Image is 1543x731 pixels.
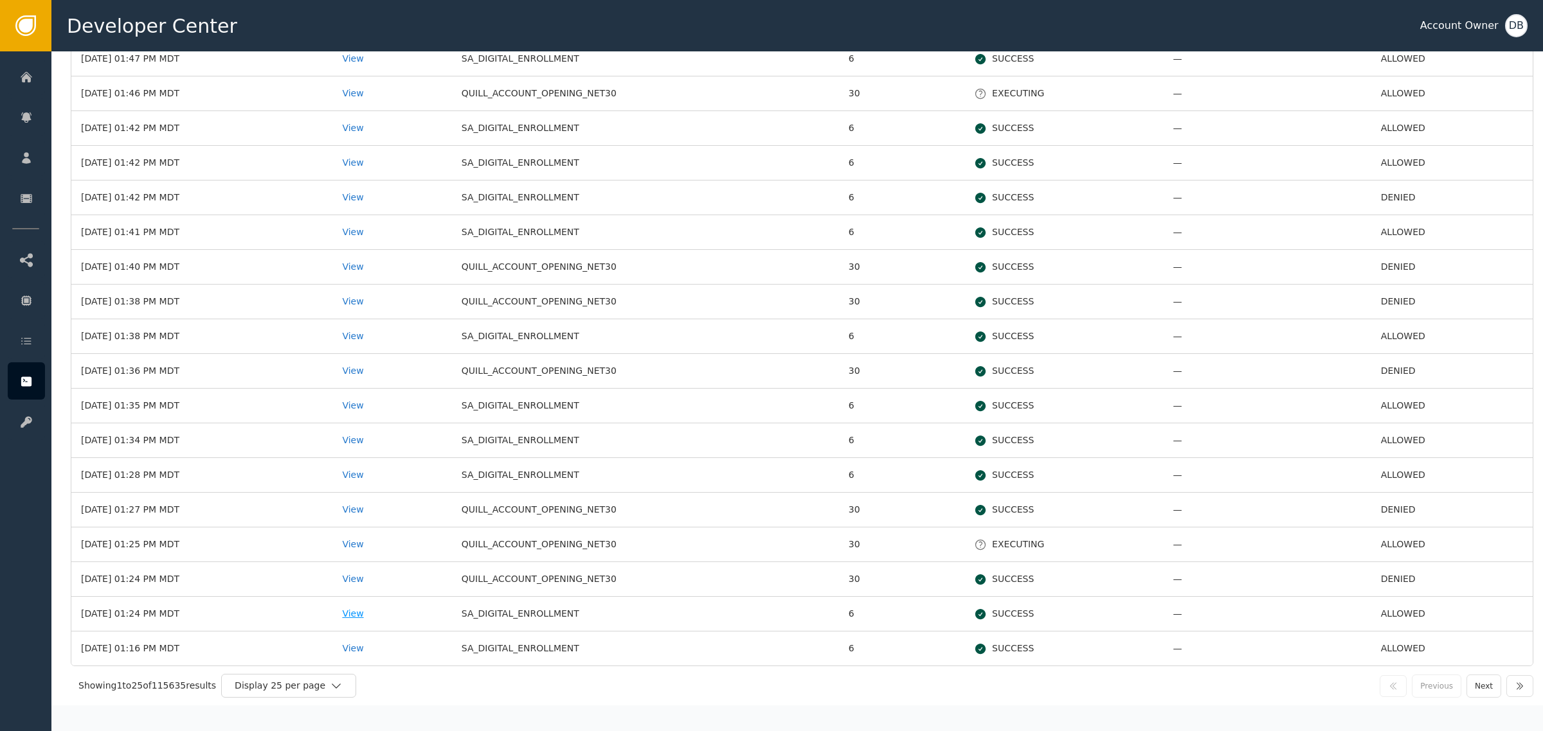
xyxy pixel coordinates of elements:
td: [DATE] 01:41 PM MDT [71,215,332,250]
td: DENIED [1371,181,1533,215]
td: DENIED [1371,493,1533,527]
td: [DATE] 01:34 PM MDT [71,423,332,458]
td: 30 [839,285,964,319]
td: SA_DIGITAL_ENROLLMENT [452,458,839,493]
td: [DATE] 01:47 PM MDT [71,42,332,76]
div: SUCCESS [974,330,1153,343]
div: View [342,364,442,378]
div: View [342,260,442,274]
td: — [1163,631,1371,665]
td: 30 [839,250,964,285]
td: SA_DIGITAL_ENROLLMENT [452,181,839,215]
div: SUCCESS [974,121,1153,135]
div: EXECUTING [974,87,1153,100]
div: SUCCESS [974,364,1153,378]
div: View [342,121,442,135]
div: SUCCESS [974,52,1153,66]
td: SA_DIGITAL_ENROLLMENT [452,597,839,631]
td: SA_DIGITAL_ENROLLMENT [452,42,839,76]
div: View [342,607,442,621]
td: 6 [839,597,964,631]
td: — [1163,493,1371,527]
td: 6 [839,111,964,146]
div: SUCCESS [974,295,1153,308]
td: [DATE] 01:35 PM MDT [71,389,332,423]
div: SUCCESS [974,156,1153,170]
td: — [1163,597,1371,631]
td: ALLOWED [1371,597,1533,631]
td: DENIED [1371,354,1533,389]
td: SA_DIGITAL_ENROLLMENT [452,389,839,423]
div: SUCCESS [974,225,1153,239]
div: View [342,434,442,447]
td: ALLOWED [1371,76,1533,111]
td: ALLOWED [1371,111,1533,146]
td: [DATE] 01:36 PM MDT [71,354,332,389]
td: [DATE] 01:42 PM MDT [71,146,332,181]
div: SUCCESS [974,260,1153,274]
td: ALLOWED [1371,42,1533,76]
div: Account Owner [1420,18,1499,33]
td: QUILL_ACCOUNT_OPENING_NET30 [452,76,839,111]
div: View [342,503,442,516]
td: DENIED [1371,285,1533,319]
td: — [1163,458,1371,493]
td: — [1163,527,1371,562]
div: SUCCESS [974,468,1153,482]
div: DB [1505,14,1528,37]
div: View [342,330,442,343]
td: QUILL_ACCOUNT_OPENING_NET30 [452,493,839,527]
div: View [342,156,442,170]
div: View [342,191,442,204]
div: View [342,642,442,655]
td: QUILL_ACCOUNT_OPENING_NET30 [452,562,839,597]
div: View [342,87,442,100]
td: — [1163,146,1371,181]
td: 6 [839,42,964,76]
div: SUCCESS [974,642,1153,655]
div: SUCCESS [974,399,1153,412]
td: 6 [839,319,964,354]
td: DENIED [1371,562,1533,597]
td: — [1163,215,1371,250]
div: View [342,52,442,66]
td: 30 [839,527,964,562]
td: [DATE] 01:42 PM MDT [71,111,332,146]
div: View [342,538,442,551]
td: [DATE] 01:24 PM MDT [71,597,332,631]
div: SUCCESS [974,191,1153,204]
button: Next [1466,674,1501,698]
div: View [342,399,442,412]
div: View [342,225,442,239]
td: SA_DIGITAL_ENROLLMENT [452,215,839,250]
td: — [1163,319,1371,354]
td: SA_DIGITAL_ENROLLMENT [452,423,839,458]
td: 30 [839,493,964,527]
td: ALLOWED [1371,389,1533,423]
td: [DATE] 01:25 PM MDT [71,527,332,562]
td: SA_DIGITAL_ENROLLMENT [452,319,839,354]
div: SUCCESS [974,572,1153,586]
td: QUILL_ACCOUNT_OPENING_NET30 [452,527,839,562]
td: — [1163,389,1371,423]
td: ALLOWED [1371,458,1533,493]
td: — [1163,562,1371,597]
td: [DATE] 01:38 PM MDT [71,319,332,354]
td: 30 [839,354,964,389]
td: — [1163,76,1371,111]
td: — [1163,111,1371,146]
td: [DATE] 01:16 PM MDT [71,631,332,665]
td: [DATE] 01:24 PM MDT [71,562,332,597]
div: Showing 1 to 25 of 115635 results [78,679,216,692]
td: — [1163,250,1371,285]
div: SUCCESS [974,434,1153,447]
td: ALLOWED [1371,423,1533,458]
div: EXECUTING [974,538,1153,551]
td: — [1163,354,1371,389]
td: [DATE] 01:46 PM MDT [71,76,332,111]
td: [DATE] 01:42 PM MDT [71,181,332,215]
div: SUCCESS [974,503,1153,516]
td: ALLOWED [1371,319,1533,354]
span: Developer Center [67,12,237,40]
td: 6 [839,458,964,493]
